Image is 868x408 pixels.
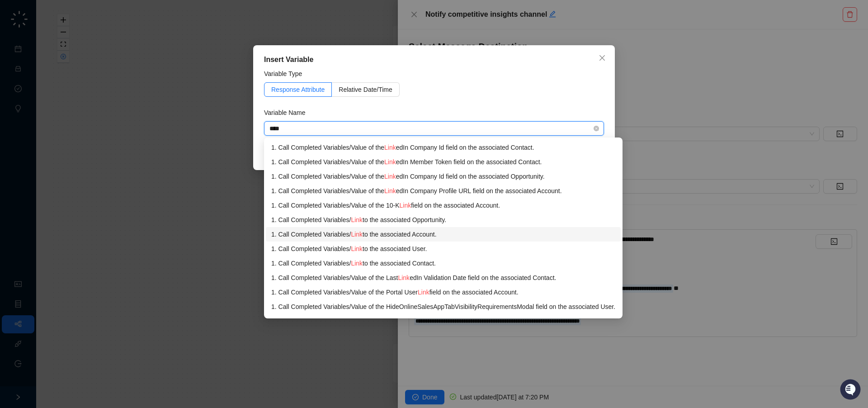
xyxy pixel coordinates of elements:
div: Insert Variable [264,54,604,65]
div: 1. Call Completed Variables / to the associated Contact. [271,258,615,268]
div: 1. Call Completed Variables / to the associated Opportunity. [271,215,615,225]
span: Link [351,245,363,252]
h2: How can we help? [9,51,165,65]
span: Link [418,289,429,296]
span: Link [351,231,363,238]
span: Response Attribute [271,86,325,93]
span: Link [398,274,410,281]
div: 1. Call Completed Variables / Value of the HideOnlineSalesAppTabVisibilityRequirementsModal field... [271,302,615,312]
span: close [599,54,606,62]
span: Status [50,127,70,136]
span: Link [384,187,396,195]
div: 1. Call Completed Variables / Value of the edIn Company Id field on the associated Contact. [271,142,615,152]
span: Docs [18,127,33,136]
span: Relative Date/Time [339,86,392,93]
label: Variable Name [264,108,311,118]
div: 1. Call Completed Variables / Value of the HideOnlineSalesAppWelcomeMat field on the associated U... [271,316,615,326]
span: Pylon [90,149,109,156]
iframe: Open customer support [839,378,863,403]
div: 1. Call Completed Variables / Value of the edIn Company Profile URL field on the associated Account. [271,186,615,196]
span: Link [384,173,396,180]
p: Welcome 👋 [9,36,165,51]
div: 1. Call Completed Variables / Value of the edIn Company Id field on the associated Opportunity. [271,171,615,181]
img: Swyft AI [9,9,27,27]
div: We're offline, we'll be back soon [31,91,118,98]
img: 5124521997842_fc6d7dfcefe973c2e489_88.png [9,82,25,98]
span: Link [400,202,411,209]
a: 📚Docs [5,123,37,139]
div: 📶 [41,128,48,135]
div: 1. Call Completed Variables / to the associated User. [271,244,615,254]
label: Variable Type [264,69,308,79]
div: 1. Call Completed Variables / Value of the 10-K field on the associated Account. [271,200,615,210]
div: 1. Call Completed Variables / Value of the edIn Member Token field on the associated Contact. [271,157,615,167]
button: Start new chat [154,85,165,95]
div: 📚 [9,128,16,135]
div: 1. Call Completed Variables / to the associated Account. [271,229,615,239]
div: 1. Call Completed Variables / Value of the Portal User field on the associated Account. [271,287,615,297]
span: close-circle [594,126,599,131]
button: Close [595,51,609,65]
div: 1. Call Completed Variables / Value of the Last edIn Validation Date field on the associated Cont... [271,273,615,283]
span: Link [384,158,396,166]
a: 📶Status [37,123,73,139]
div: Start new chat [31,82,148,91]
a: Powered byPylon [64,148,109,156]
span: Link [351,216,363,223]
span: Link [351,260,363,267]
span: Link [384,144,396,151]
